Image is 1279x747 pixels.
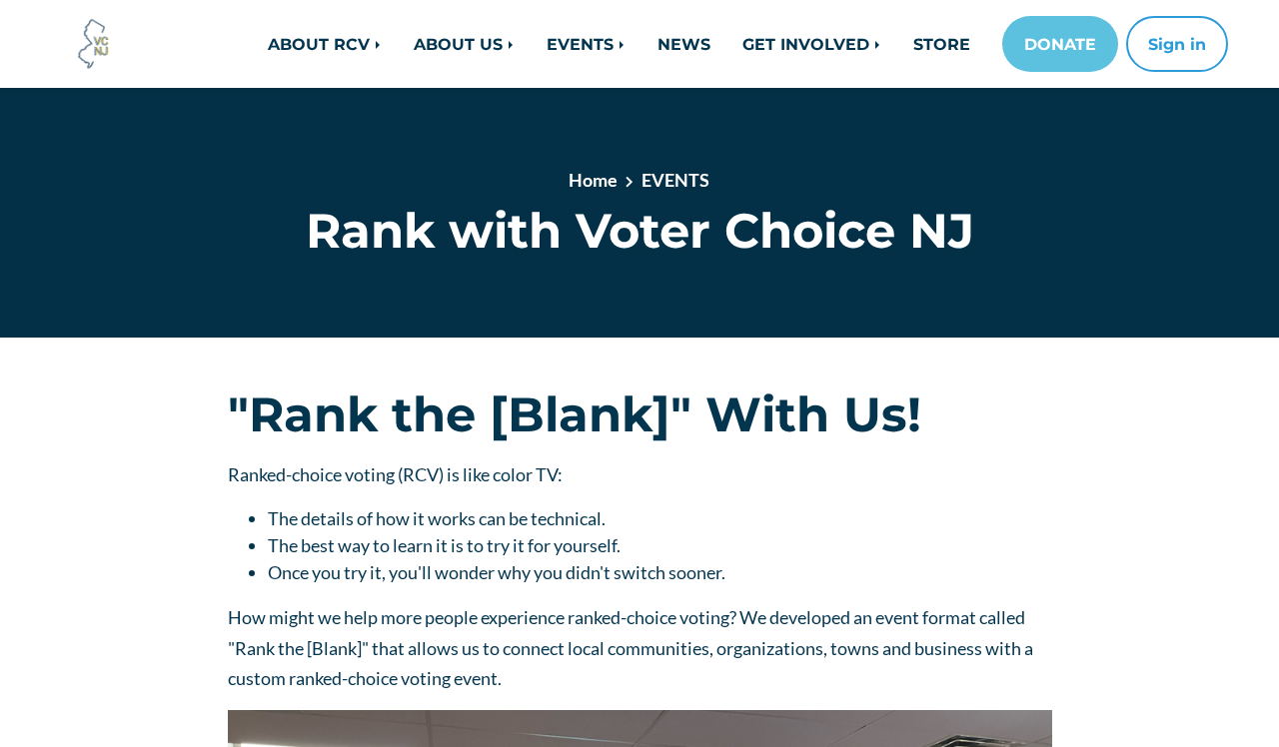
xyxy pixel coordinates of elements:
[228,385,1052,443] h1: "Rank the [Blank]" With Us!
[228,459,1052,490] p: Ranked-choice voting (RCV) is like color TV:
[299,167,980,202] nav: breadcrumb
[268,505,1052,532] li: The details of how it works can be technical.
[569,169,618,191] a: Home
[228,202,1052,260] h1: Rank with Voter Choice NJ
[897,24,986,64] a: STORE
[531,24,641,64] a: EVENTS
[252,24,398,64] a: ABOUT RCV
[1002,16,1118,72] a: DONATE
[228,602,1052,694] p: How might we help more people experience ranked-choice voting? We developed an event format calle...
[212,16,1228,72] nav: Main navigation
[1126,16,1228,72] button: Sign in or sign up
[268,559,1052,586] li: Once you try it, you'll wonder why you didn't switch sooner.
[398,24,531,64] a: ABOUT US
[67,17,121,71] img: Voter Choice NJ
[268,532,1052,559] li: The best way to learn it is to try it for yourself.
[726,24,897,64] a: GET INVOLVED
[641,169,709,191] a: EVENTS
[641,24,726,64] a: NEWS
